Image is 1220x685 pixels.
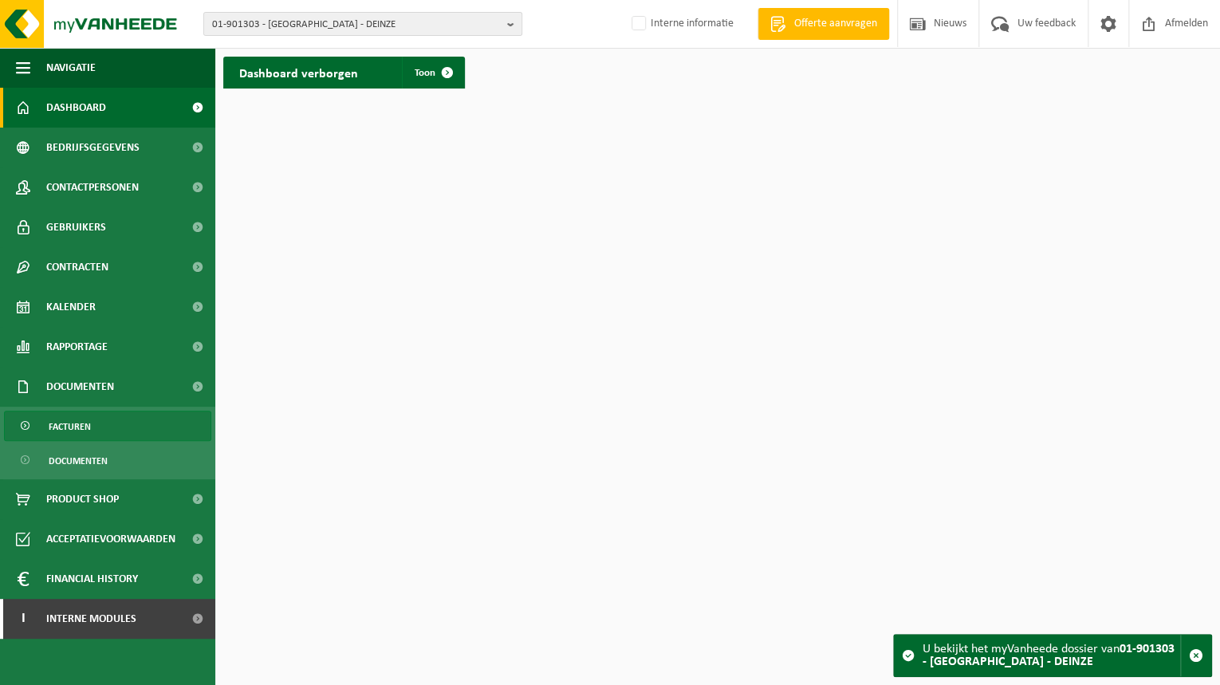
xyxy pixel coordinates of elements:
[415,68,435,78] span: Toon
[16,599,30,639] span: I
[46,559,138,599] span: Financial History
[49,411,91,442] span: Facturen
[46,287,96,327] span: Kalender
[46,128,140,167] span: Bedrijfsgegevens
[46,207,106,247] span: Gebruikers
[49,446,108,476] span: Documenten
[790,16,881,32] span: Offerte aanvragen
[46,519,175,559] span: Acceptatievoorwaarden
[628,12,734,36] label: Interne informatie
[212,13,501,37] span: 01-901303 - [GEOGRAPHIC_DATA] - DEINZE
[46,88,106,128] span: Dashboard
[923,643,1175,668] strong: 01-901303 - [GEOGRAPHIC_DATA] - DEINZE
[4,445,211,475] a: Documenten
[758,8,889,40] a: Offerte aanvragen
[46,367,114,407] span: Documenten
[46,479,119,519] span: Product Shop
[402,57,463,89] a: Toon
[46,599,136,639] span: Interne modules
[223,57,374,88] h2: Dashboard verborgen
[46,247,108,287] span: Contracten
[4,411,211,441] a: Facturen
[46,48,96,88] span: Navigatie
[923,635,1180,676] div: U bekijkt het myVanheede dossier van
[203,12,522,36] button: 01-901303 - [GEOGRAPHIC_DATA] - DEINZE
[46,327,108,367] span: Rapportage
[46,167,139,207] span: Contactpersonen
